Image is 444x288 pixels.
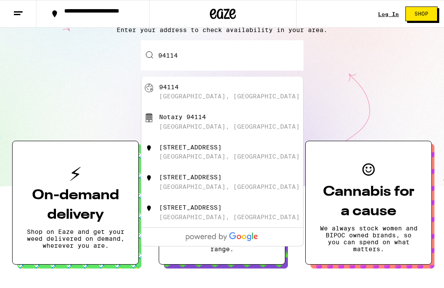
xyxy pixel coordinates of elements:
img: 94114 Winterberry Avenue [145,204,153,213]
h3: On-demand delivery [26,186,124,225]
button: On-demand deliveryShop on Eaze and get your weed delivered on demand, wherever you are. [12,141,139,265]
div: [GEOGRAPHIC_DATA], [GEOGRAPHIC_DATA] [159,214,300,220]
p: We always stock women and BIPOC owned brands, so you can spend on what matters. [320,225,418,252]
button: Shop [405,6,437,21]
img: 94114 Airport Ridge Lane [145,144,153,152]
div: [STREET_ADDRESS] [159,204,222,211]
div: [GEOGRAPHIC_DATA], [GEOGRAPHIC_DATA] [159,93,300,100]
div: 94114 [159,84,179,91]
img: 94114 [145,84,153,92]
img: 94114 Sycamore Drive [145,174,153,182]
span: Shop [415,11,428,16]
div: Notary 94114 [159,113,206,120]
a: Shop [399,6,444,21]
img: Notary 94114 [145,113,153,122]
div: [STREET_ADDRESS] [159,144,222,151]
a: Log In [378,11,399,17]
p: Shop on Eaze and get your weed delivered on demand, wherever you are. [26,228,124,249]
button: Cannabis for a causeWe always stock women and BIPOC owned brands, so you can spend on what matters. [305,141,432,265]
h3: Cannabis for a cause [320,182,418,221]
p: Enter your address to check availability in your area. [9,26,435,33]
span: Hi. Need any help? [5,6,62,13]
div: [GEOGRAPHIC_DATA], [GEOGRAPHIC_DATA] [159,153,300,160]
div: [STREET_ADDRESS] [159,174,222,181]
div: [GEOGRAPHIC_DATA], [GEOGRAPHIC_DATA] [159,123,300,130]
div: [GEOGRAPHIC_DATA], [GEOGRAPHIC_DATA] [159,183,300,190]
input: Enter your delivery address [141,40,304,71]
